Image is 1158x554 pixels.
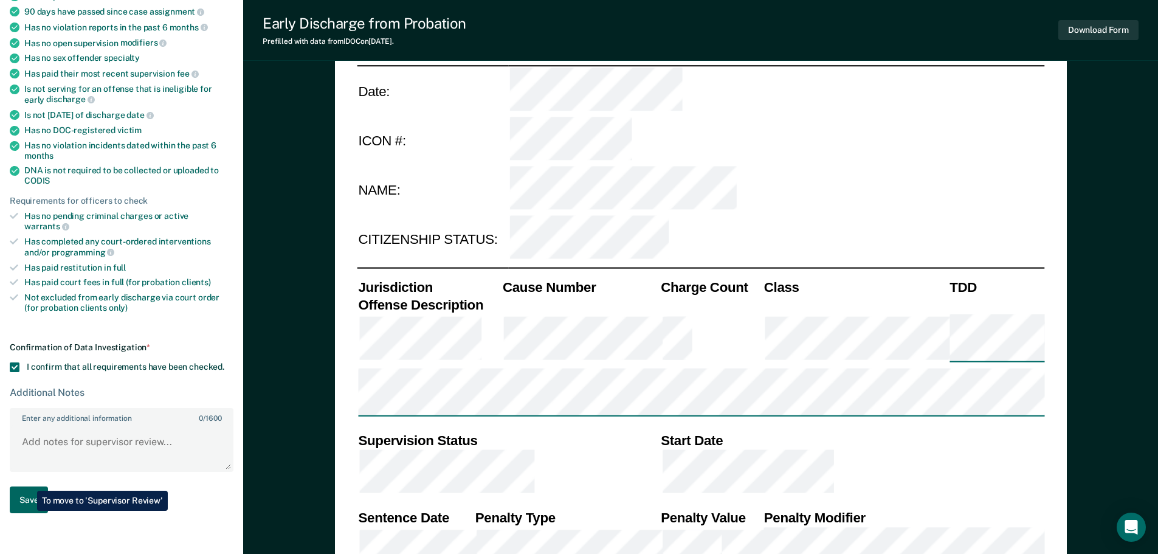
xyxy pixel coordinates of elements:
th: Start Date [660,431,1044,449]
span: only) [109,303,128,313]
span: I confirm that all requirements have been checked. [27,362,224,372]
div: Additional Notes [10,387,233,398]
th: Penalty Type [474,508,659,526]
th: Penalty Modifier [762,508,1044,526]
span: fee [177,69,199,78]
div: Prefilled with data from IDOC on [DATE] . [263,37,466,46]
span: date [126,110,153,120]
button: Download Form [1058,20,1139,40]
span: / 1600 [199,414,221,423]
div: Not excluded from early discharge via court order (for probation clients [24,293,233,313]
span: discharge [46,94,95,104]
span: 0 [199,414,203,423]
th: Penalty Value [660,508,763,526]
div: Has no DOC-registered [24,125,233,136]
span: programming [52,248,114,257]
th: TDD [948,278,1044,296]
div: Has no open supervision [24,38,233,49]
label: Enter any additional information [11,409,232,423]
div: Requirements for officers to check [10,196,233,206]
div: Has paid court fees in full (for probation [24,277,233,288]
th: Supervision Status [357,431,660,449]
div: Has completed any court-ordered interventions and/or [24,237,233,257]
div: Has paid restitution in [24,263,233,273]
span: full [113,263,126,272]
div: Early Discharge from Probation [263,15,466,32]
td: NAME: [357,165,508,215]
td: CITIZENSHIP STATUS: [357,215,508,265]
div: Has no pending criminal charges or active [24,211,233,232]
span: CODIS [24,176,50,185]
div: Has no sex offender [24,53,233,63]
div: 90 days have passed since case [24,6,233,17]
td: ICON #: [357,116,508,165]
div: Has no violation incidents dated within the past 6 [24,140,233,161]
span: specialty [104,53,140,63]
span: warrants [24,221,69,231]
span: months [24,151,53,161]
span: clients) [182,277,211,287]
th: Offense Description [357,296,501,313]
div: Has paid their most recent supervision [24,68,233,79]
div: Is not [DATE] of discharge [24,109,233,120]
div: Has no violation reports in the past 6 [24,22,233,33]
th: Sentence Date [357,508,474,526]
td: Date: [357,65,508,116]
span: victim [117,125,142,135]
div: DNA is not required to be collected or uploaded to [24,165,233,186]
th: Cause Number [501,278,659,296]
span: modifiers [120,38,167,47]
span: assignment [150,7,204,16]
div: Confirmation of Data Investigation [10,342,233,353]
th: Charge Count [660,278,763,296]
div: Is not serving for an offense that is ineligible for early [24,84,233,105]
th: Class [762,278,948,296]
div: Open Intercom Messenger [1117,513,1146,542]
th: Jurisdiction [357,278,501,296]
span: months [170,23,208,32]
button: Save [10,486,48,514]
